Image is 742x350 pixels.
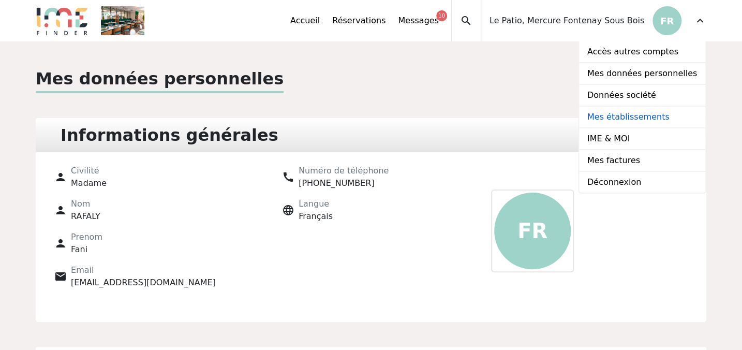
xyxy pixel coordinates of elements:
[398,14,438,27] a: Messages10
[299,166,389,176] span: Numéro de téléphone
[71,232,102,242] span: Prenom
[579,150,705,172] a: Mes factures
[299,199,329,209] span: Langue
[71,278,216,287] span: [EMAIL_ADDRESS][DOMAIN_NAME]
[290,14,320,27] a: Accueil
[71,199,90,209] span: Nom
[436,10,447,21] div: 10
[54,270,67,283] span: email
[71,178,107,188] span: Madame
[71,166,99,176] span: Civilité
[579,41,705,63] a: Accès autres comptes
[71,244,87,254] span: Fani
[299,178,375,188] span: [PHONE_NUMBER]
[579,63,705,85] a: Mes données personnelles
[652,6,681,35] p: FR
[54,237,67,250] span: person
[489,14,644,27] span: Le Patio, Mercure Fontenay Sous Bois
[71,211,100,221] span: RAFALY
[299,211,333,221] span: Français
[54,122,285,148] div: Informations générales
[494,193,571,269] p: FR
[694,14,706,27] span: expand_more
[36,6,88,35] img: Logo.png
[332,14,385,27] a: Réservations
[579,128,705,150] a: IME & MOI
[54,171,67,183] span: person
[282,204,294,216] span: language
[36,66,284,93] p: Mes données personnelles
[54,204,67,216] span: person
[579,85,705,107] a: Données société
[579,107,705,128] a: Mes établissements
[71,265,94,275] span: Email
[282,171,294,183] span: call
[460,14,472,27] span: search
[579,172,705,193] a: Déconnexion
